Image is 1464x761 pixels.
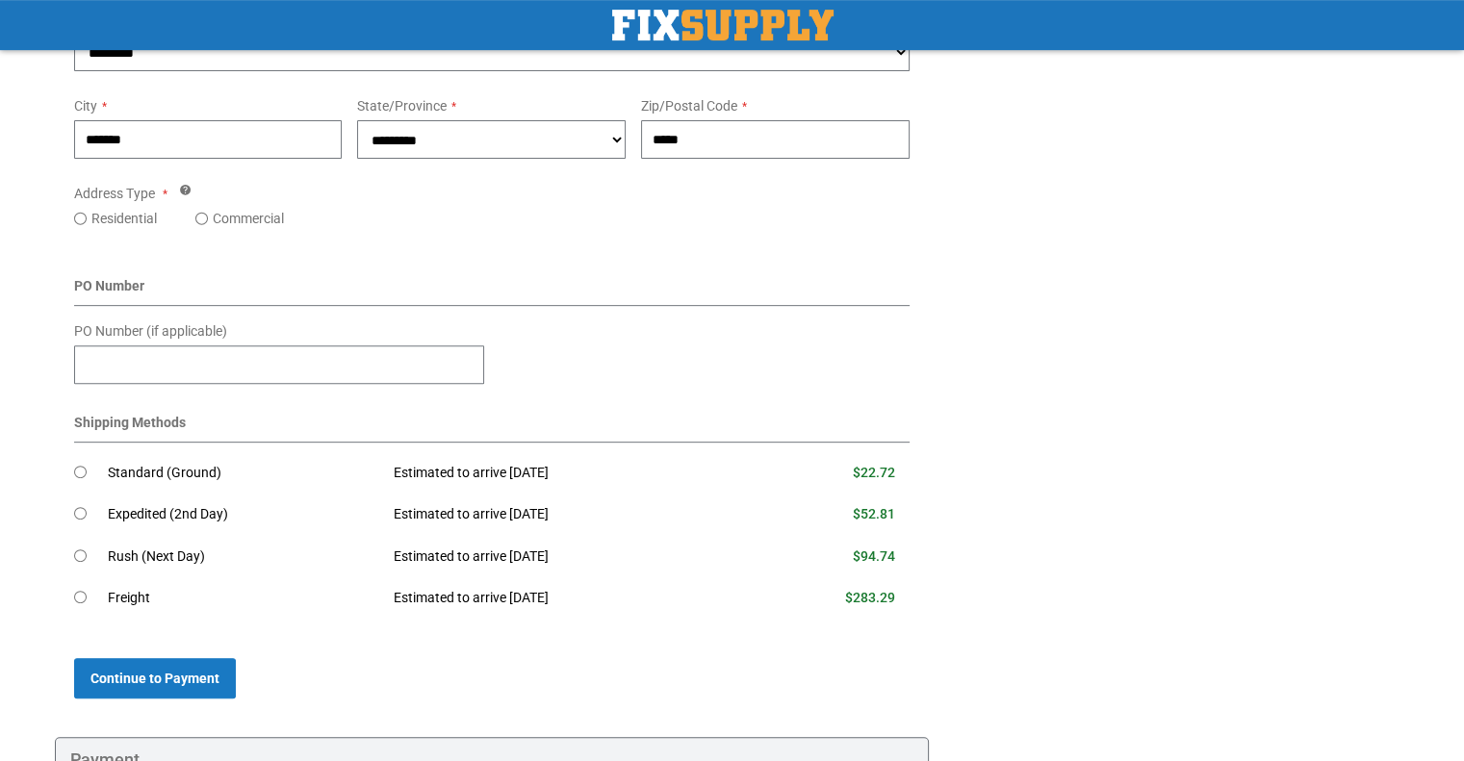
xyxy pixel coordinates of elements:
[108,494,380,536] td: Expedited (2nd Day)
[108,536,380,578] td: Rush (Next Day)
[379,494,751,536] td: Estimated to arrive [DATE]
[612,10,834,40] img: Fix Industrial Supply
[845,590,895,605] span: $283.29
[853,465,895,480] span: $22.72
[74,276,911,306] div: PO Number
[853,506,895,521] span: $52.81
[853,548,895,564] span: $94.74
[74,413,911,443] div: Shipping Methods
[74,98,97,114] span: City
[108,577,380,620] td: Freight
[74,658,236,698] button: Continue to Payment
[379,452,751,495] td: Estimated to arrive [DATE]
[379,536,751,578] td: Estimated to arrive [DATE]
[357,98,447,114] span: State/Province
[213,209,284,228] label: Commercial
[641,98,737,114] span: Zip/Postal Code
[379,577,751,620] td: Estimated to arrive [DATE]
[74,186,155,201] span: Address Type
[90,671,219,686] span: Continue to Payment
[612,10,834,40] a: store logo
[108,452,380,495] td: Standard (Ground)
[74,323,227,339] span: PO Number (if applicable)
[91,209,157,228] label: Residential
